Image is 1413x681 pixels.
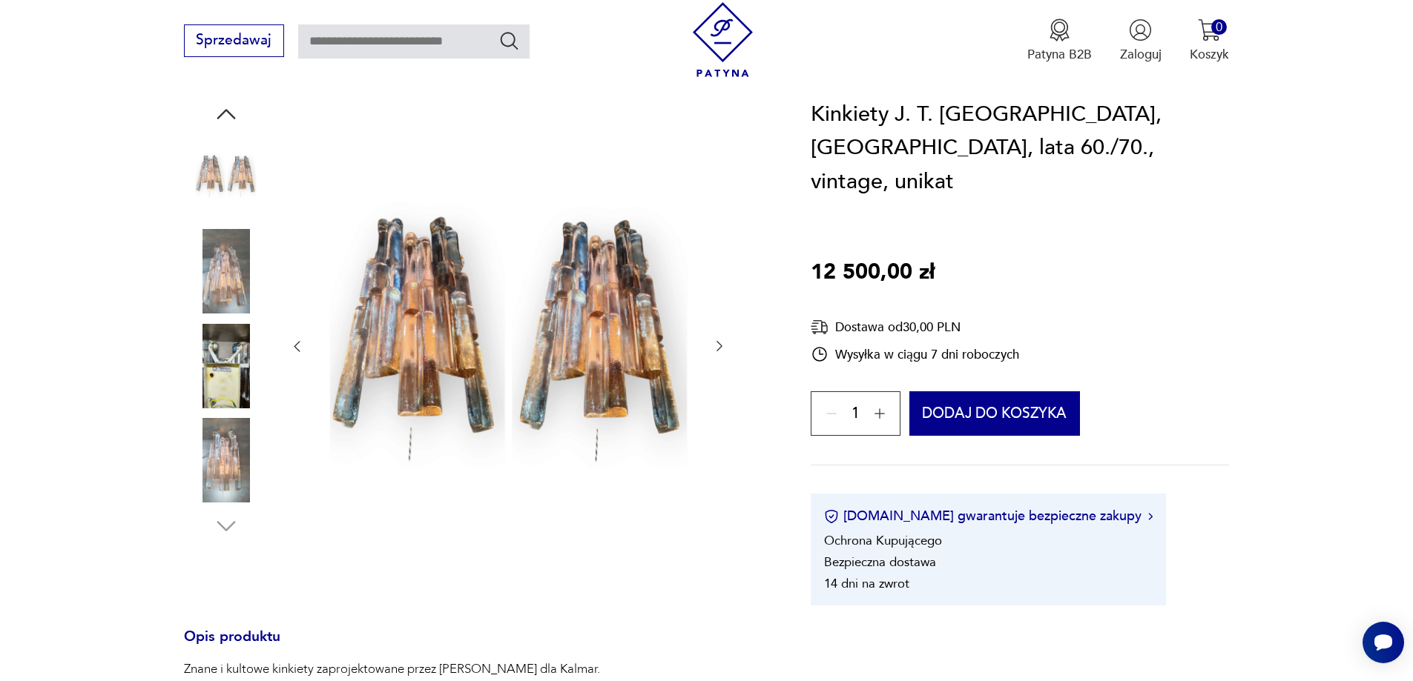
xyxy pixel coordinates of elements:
img: Ikona medalu [1048,19,1071,41]
li: Ochrona Kupującego [824,532,942,549]
div: Wysyłka w ciągu 7 dni roboczych [811,345,1019,363]
button: [DOMAIN_NAME] gwarantuje bezpieczne zakupy [824,507,1153,525]
h1: Kinkiety J. T. [GEOGRAPHIC_DATA], [GEOGRAPHIC_DATA], lata 60./70., vintage, unikat [811,98,1229,199]
div: Dostawa od 30,00 PLN [811,318,1019,336]
a: Sprzedawaj [184,36,284,47]
button: Szukaj [498,30,520,51]
div: 0 [1211,19,1227,35]
li: 14 dni na zwrot [824,575,909,592]
h3: Opis produktu [184,631,768,661]
img: Zdjęcie produktu Kinkiety J. T. Kalmar, Franken, lata 60./70., vintage, unikat [184,324,269,408]
p: Zaloguj [1120,46,1162,63]
img: Zdjęcie produktu Kinkiety J. T. Kalmar, Franken, lata 60./70., vintage, unikat [323,98,694,593]
img: Zdjęcie produktu Kinkiety J. T. Kalmar, Franken, lata 60./70., vintage, unikat [184,135,269,219]
button: 0Koszyk [1190,19,1229,63]
img: Zdjęcie produktu Kinkiety J. T. Kalmar, Franken, lata 60./70., vintage, unikat [184,229,269,313]
img: Ikona koszyka [1198,19,1221,41]
span: 1 [852,408,860,420]
img: Zdjęcie produktu Kinkiety J. T. Kalmar, Franken, lata 60./70., vintage, unikat [184,418,269,502]
iframe: Smartsupp widget button [1363,622,1404,663]
img: Ikona strzałki w prawo [1148,513,1153,520]
p: Patyna B2B [1027,46,1092,63]
img: Patyna - sklep z meblami i dekoracjami vintage [685,2,760,77]
button: Patyna B2B [1027,19,1092,63]
p: 12 500,00 zł [811,256,935,290]
button: Zaloguj [1120,19,1162,63]
img: Ikonka użytkownika [1129,19,1152,41]
a: Ikona medaluPatyna B2B [1027,19,1092,63]
li: Bezpieczna dostawa [824,554,936,571]
img: Ikona certyfikatu [824,509,839,524]
button: Sprzedawaj [184,24,284,57]
p: Koszyk [1190,46,1229,63]
button: Dodaj do koszyka [909,391,1081,436]
img: Ikona dostawy [811,318,829,336]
